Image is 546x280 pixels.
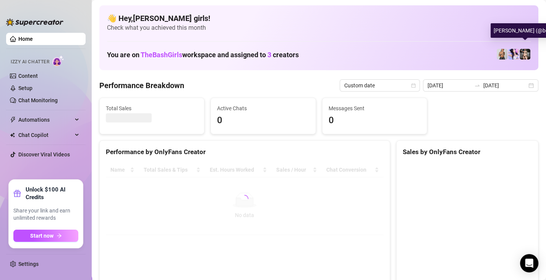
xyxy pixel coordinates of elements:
span: loading [241,195,248,203]
h4: 👋 Hey, [PERSON_NAME] girls ! [107,13,531,24]
h1: You are on workspace and assigned to creators [107,51,299,59]
a: Settings [18,261,39,267]
span: Start now [30,233,53,239]
span: to [474,82,480,89]
a: Chat Monitoring [18,97,58,103]
span: 0 [329,113,421,128]
span: gift [13,190,21,197]
a: Home [18,36,33,42]
img: Bonnie [520,49,530,60]
img: Chat Copilot [10,132,15,138]
img: logo-BBDzfeDw.svg [6,18,63,26]
span: Custom date [344,80,415,91]
div: Sales by OnlyFans Creator [403,147,532,157]
strong: Unlock $100 AI Credits [26,186,78,201]
span: Check what you achieved this month [107,24,531,32]
span: Messages Sent [329,104,421,113]
span: Active Chats [217,104,309,113]
img: Ary [508,49,519,60]
img: BernadetteTur [497,49,507,60]
a: Setup [18,85,32,91]
span: calendar [411,83,416,88]
input: End date [483,81,527,90]
div: Open Intercom Messenger [520,254,538,272]
img: AI Chatter [52,55,64,66]
span: Automations [18,114,73,126]
span: arrow-right [57,233,62,238]
h4: Performance Breakdown [99,80,184,91]
span: Share your link and earn unlimited rewards [13,207,78,222]
span: 3 [267,51,271,59]
a: Content [18,73,38,79]
span: Izzy AI Chatter [11,58,49,66]
span: Total Sales [106,104,198,113]
span: thunderbolt [10,117,16,123]
span: TheBashGirls [141,51,182,59]
button: Start nowarrow-right [13,230,78,242]
a: Discover Viral Videos [18,151,70,158]
input: Start date [428,81,471,90]
span: Chat Copilot [18,129,73,141]
div: Performance by OnlyFans Creator [106,147,384,157]
span: 0 [217,113,309,128]
span: swap-right [474,82,480,89]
